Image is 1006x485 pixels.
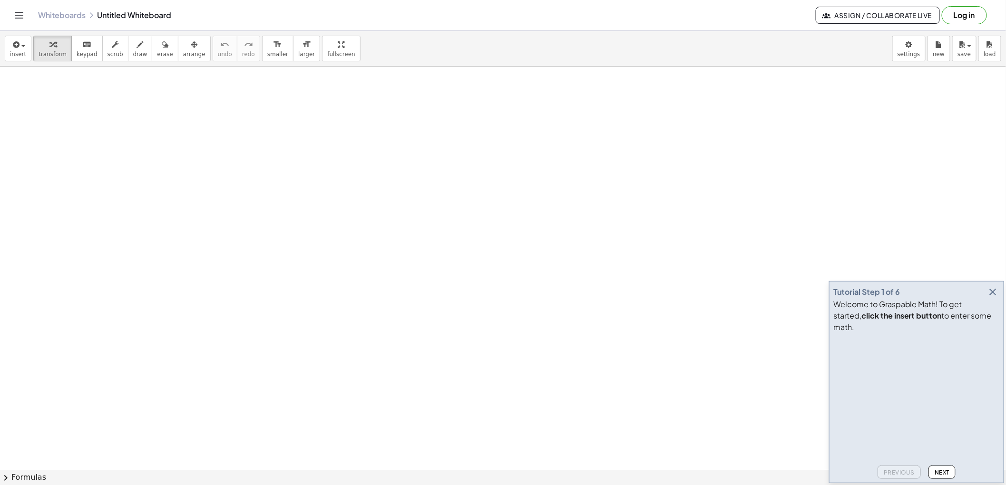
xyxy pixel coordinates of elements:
[152,36,178,61] button: erase
[267,51,288,58] span: smaller
[77,51,98,58] span: keypad
[978,36,1001,61] button: load
[11,8,27,23] button: Toggle navigation
[237,36,260,61] button: redoredo
[10,51,26,58] span: insert
[298,51,315,58] span: larger
[262,36,293,61] button: format_sizesmaller
[218,51,232,58] span: undo
[892,36,926,61] button: settings
[33,36,72,61] button: transform
[82,39,91,50] i: keyboard
[107,51,123,58] span: scrub
[322,36,360,61] button: fullscreen
[5,36,31,61] button: insert
[38,10,86,20] a: Whiteboards
[178,36,211,61] button: arrange
[935,469,949,476] span: Next
[942,6,987,24] button: Log in
[861,310,942,320] b: click the insert button
[833,286,900,298] div: Tutorial Step 1 of 6
[984,51,996,58] span: load
[242,51,255,58] span: redo
[157,51,173,58] span: erase
[133,51,147,58] span: draw
[293,36,320,61] button: format_sizelarger
[71,36,103,61] button: keyboardkeypad
[952,36,977,61] button: save
[102,36,128,61] button: scrub
[128,36,153,61] button: draw
[183,51,205,58] span: arrange
[816,7,940,24] button: Assign / Collaborate Live
[327,51,355,58] span: fullscreen
[39,51,67,58] span: transform
[220,39,229,50] i: undo
[928,466,956,479] button: Next
[957,51,971,58] span: save
[928,36,950,61] button: new
[244,39,253,50] i: redo
[213,36,237,61] button: undoundo
[302,39,311,50] i: format_size
[833,299,1000,333] div: Welcome to Graspable Math! To get started, to enter some math.
[898,51,920,58] span: settings
[933,51,945,58] span: new
[824,11,932,19] span: Assign / Collaborate Live
[273,39,282,50] i: format_size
